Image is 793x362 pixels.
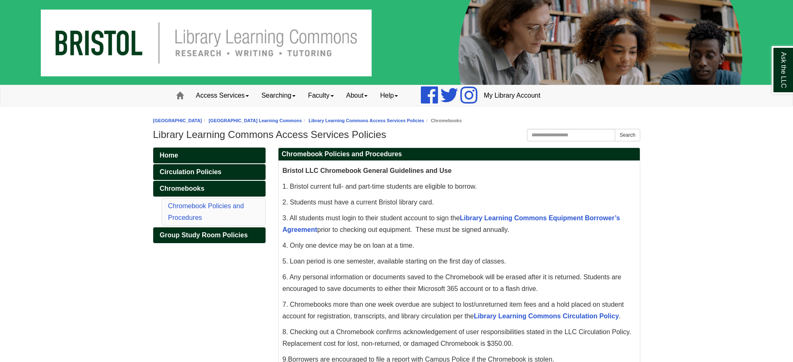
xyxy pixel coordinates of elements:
span: 1. Bristol current full- and part-time students are eligible to borrow. [283,183,477,190]
span: Chromebooks [160,185,205,192]
a: My Library Account [477,85,547,106]
a: Group Study Room Policies [153,227,266,243]
span: 7. Chromebooks more than one week overdue are subject to lost/unreturned item fees and a hold pla... [283,301,624,320]
span: 8. Checking out a Chromebook confirms acknowledgement of user responsibilities stated in the LLC ... [283,328,631,347]
a: Chromebooks [153,181,266,197]
a: Library Learning Commons Circulation Policy [474,313,619,320]
span: 6. Any personal information or documents saved to the Chromebook will be erased after it is retur... [283,273,621,292]
span: Bristol LLC Chromebook General Guidelines and Use [283,167,452,174]
a: Home [153,148,266,163]
span: 3. All students must login to their student account to sign the prior to checking out equipment. ... [283,214,620,233]
span: 4. Only one device may be on loan at a time. [283,242,415,249]
nav: breadcrumb [153,117,640,125]
span: Home [160,152,178,159]
button: Search [615,129,640,141]
li: Chromebooks [424,117,462,125]
span: Circulation Policies [160,168,221,175]
span: 5. Loan period is one semester, available starting on the first day of classes. [283,258,506,265]
a: Access Services [190,85,255,106]
a: Circulation Policies [153,164,266,180]
a: Help [374,85,404,106]
h1: Library Learning Commons Access Services Policies [153,129,640,140]
a: Chromebook Policies and Procedures [168,202,244,221]
a: Faculty [302,85,340,106]
a: [GEOGRAPHIC_DATA] [153,118,202,123]
span: Group Study Room Policies [160,231,248,239]
div: Guide Pages [153,148,266,243]
span: 2. Students must have a current Bristol library card. [283,199,434,206]
a: About [340,85,374,106]
a: Searching [255,85,302,106]
h2: Chromebook Policies and Procedures [278,148,640,161]
a: [GEOGRAPHIC_DATA] Learning Commons [209,118,302,123]
a: Library Learning Commons Access Services Policies [308,118,424,123]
